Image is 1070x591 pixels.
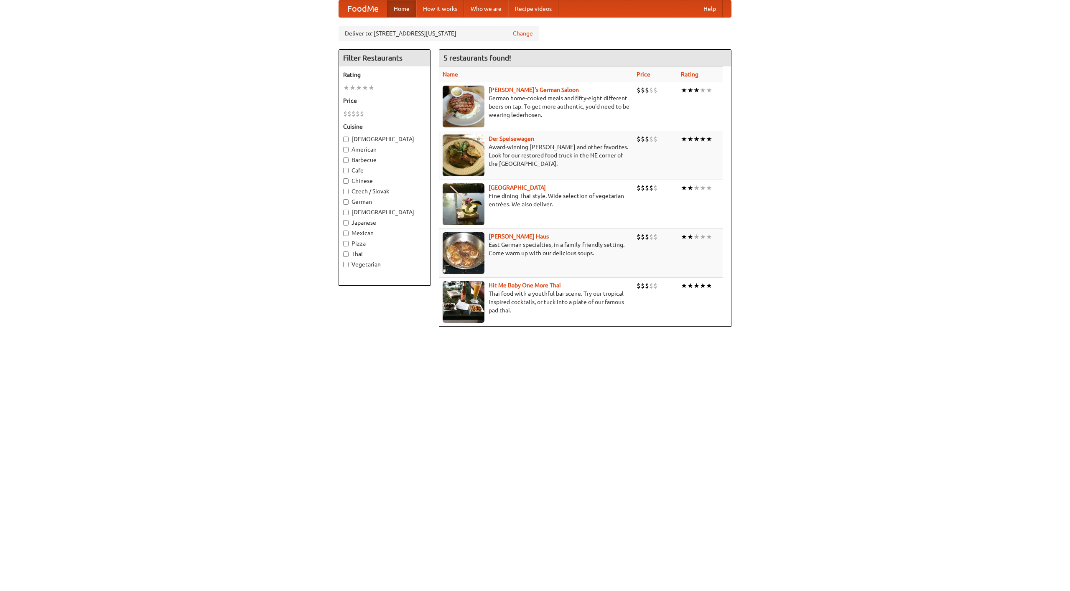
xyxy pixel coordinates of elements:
li: $ [637,281,641,290]
li: $ [653,232,657,241]
li: $ [637,134,641,144]
a: Rating [681,71,698,78]
label: Japanese [343,218,426,227]
p: German home-cooked meals and fifty-eight different beers on tap. To get more authentic, you'd nee... [443,94,630,119]
a: Who we are [464,0,508,17]
a: Change [513,29,533,38]
a: Name [443,71,458,78]
li: $ [637,86,641,95]
li: ★ [700,232,706,241]
li: $ [645,232,649,241]
label: Thai [343,250,426,258]
label: [DEMOGRAPHIC_DATA] [343,208,426,216]
li: $ [356,109,360,118]
p: East German specialties, in a family-friendly setting. Come warm up with our delicious soups. [443,241,630,257]
a: [PERSON_NAME]'s German Saloon [489,86,579,93]
li: ★ [706,232,712,241]
h5: Cuisine [343,122,426,131]
li: ★ [343,83,349,92]
li: $ [360,109,364,118]
input: Pizza [343,241,349,246]
li: ★ [693,134,700,144]
li: $ [645,281,649,290]
img: babythai.jpg [443,281,484,323]
li: ★ [687,134,693,144]
img: speisewagen.jpg [443,134,484,176]
a: Help [697,0,723,17]
li: ★ [687,183,693,193]
li: $ [637,183,641,193]
label: Mexican [343,229,426,237]
p: Thai food with a youthful bar scene. Try our tropical inspired cocktails, or tuck into a plate of... [443,289,630,315]
input: [DEMOGRAPHIC_DATA] [343,137,349,142]
li: ★ [706,86,712,95]
label: Czech / Slovak [343,187,426,195]
li: ★ [693,232,700,241]
input: Barbecue [343,157,349,163]
input: Mexican [343,231,349,236]
li: $ [347,109,352,118]
li: ★ [687,86,693,95]
a: Der Speisewagen [489,135,534,142]
li: ★ [362,83,368,92]
li: ★ [706,183,712,193]
li: ★ [681,281,687,290]
input: Vegetarian [343,262,349,267]
li: ★ [687,232,693,241]
input: Cafe [343,168,349,173]
li: $ [641,86,645,95]
li: $ [653,134,657,144]
h5: Rating [343,71,426,79]
h5: Price [343,96,426,105]
li: $ [645,183,649,193]
input: Czech / Slovak [343,189,349,194]
li: ★ [706,281,712,290]
li: ★ [700,86,706,95]
img: esthers.jpg [443,86,484,127]
h4: Filter Restaurants [339,50,430,66]
li: $ [649,86,653,95]
li: ★ [700,134,706,144]
a: FoodMe [339,0,387,17]
li: $ [649,134,653,144]
li: ★ [349,83,356,92]
a: [PERSON_NAME] Haus [489,233,549,240]
li: $ [637,232,641,241]
a: [GEOGRAPHIC_DATA] [489,184,546,191]
li: ★ [700,281,706,290]
li: ★ [687,281,693,290]
input: American [343,147,349,152]
li: ★ [681,134,687,144]
input: Japanese [343,220,349,226]
img: satay.jpg [443,183,484,225]
li: $ [641,281,645,290]
p: Fine dining Thai-style. Wide selection of vegetarian entrées. We also deliver. [443,192,630,208]
label: Vegetarian [343,260,426,269]
li: ★ [681,86,687,95]
input: German [343,199,349,205]
li: $ [352,109,356,118]
input: [DEMOGRAPHIC_DATA] [343,210,349,215]
a: Home [387,0,416,17]
li: ★ [693,281,700,290]
li: $ [343,109,347,118]
a: Hit Me Baby One More Thai [489,282,561,289]
li: ★ [693,183,700,193]
p: Award-winning [PERSON_NAME] and other favorites. Look for our restored food truck in the NE corne... [443,143,630,168]
li: $ [645,86,649,95]
a: How it works [416,0,464,17]
li: $ [649,232,653,241]
li: ★ [700,183,706,193]
a: Recipe videos [508,0,558,17]
li: $ [649,183,653,193]
label: [DEMOGRAPHIC_DATA] [343,135,426,143]
li: $ [641,134,645,144]
ng-pluralize: 5 restaurants found! [443,54,511,62]
li: ★ [706,134,712,144]
li: $ [649,281,653,290]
